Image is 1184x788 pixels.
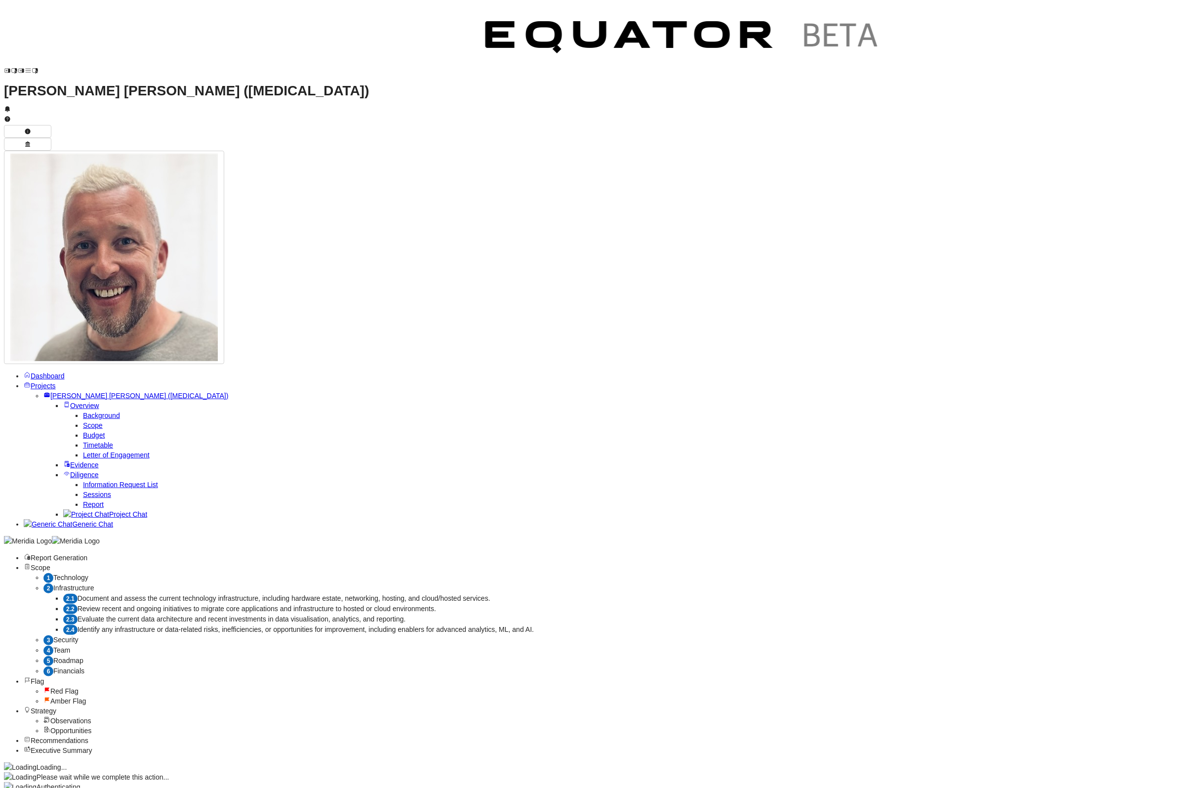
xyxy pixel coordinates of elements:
span: Financials [53,667,84,675]
span: Security [53,636,79,644]
span: Document and assess the current technology infrastructure, including hardware estate, networking,... [78,594,490,602]
span: Review recent and ongoing initiatives to migrate core applications and infrastructure to hosted o... [78,605,436,613]
div: 2.1 [63,594,78,604]
span: Project Chat [109,510,147,518]
span: [PERSON_NAME] [PERSON_NAME] ([MEDICAL_DATA]) [50,392,228,400]
img: Meridia Logo [4,536,52,546]
div: 2.3 [63,615,78,624]
span: Roadmap [53,657,83,664]
a: Evidence [63,461,99,469]
span: Diligence [70,471,99,479]
span: Dashboard [31,372,65,380]
img: Meridia Logo [52,536,100,546]
span: Opportunities [50,727,91,735]
a: Budget [83,431,105,439]
span: Generic Chat [72,520,113,528]
div: 2.4 [63,625,78,635]
div: 2 [43,583,53,593]
div: 5 [43,656,53,666]
span: Red Flag [50,687,79,695]
span: Projects [31,382,56,390]
a: Project ChatProject Chat [63,510,147,518]
span: Strategy [31,707,56,715]
a: Report [83,500,104,508]
span: Report Generation [31,554,87,562]
img: Project Chat [63,509,109,519]
span: Team [53,646,70,654]
div: 4 [43,646,53,656]
div: 1 [43,573,53,583]
a: Timetable [83,441,113,449]
span: Evaluate the current data architecture and recent investments in data visualisation, analytics, a... [78,615,406,623]
a: Generic ChatGeneric Chat [24,520,113,528]
span: Flag [31,677,44,685]
span: Observations [50,717,91,725]
span: Scope [31,564,50,572]
a: Information Request List [83,481,158,489]
a: Diligence [63,471,99,479]
img: Customer Logo [39,4,468,74]
a: Dashboard [24,372,65,380]
img: Customer Logo [468,4,898,74]
img: Generic Chat [24,519,72,529]
span: Recommendations [31,737,88,745]
img: Loading [4,772,37,782]
span: Executive Summary [31,747,92,754]
span: Amber Flag [50,697,86,705]
a: Overview [63,402,99,410]
div: 3 [43,635,53,645]
h1: [PERSON_NAME] [PERSON_NAME] ([MEDICAL_DATA]) [4,86,1180,96]
div: 2.2 [63,604,78,614]
img: Profile Icon [10,154,218,361]
a: Sessions [83,491,111,498]
span: Technology [53,574,88,581]
a: [PERSON_NAME] [PERSON_NAME] ([MEDICAL_DATA]) [43,392,228,400]
a: Letter of Engagement [83,451,150,459]
span: Identify any infrastructure or data-related risks, inefficiencies, or opportunities for improveme... [78,625,534,633]
span: Overview [70,402,99,410]
span: Evidence [70,461,99,469]
span: Please wait while we complete this action... [37,773,169,781]
img: Loading [4,762,37,772]
span: Loading... [37,763,67,771]
a: Projects [24,382,56,390]
a: Background [83,412,120,419]
a: Scope [83,421,103,429]
span: Infrastructure [53,584,94,592]
div: 6 [43,666,53,676]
